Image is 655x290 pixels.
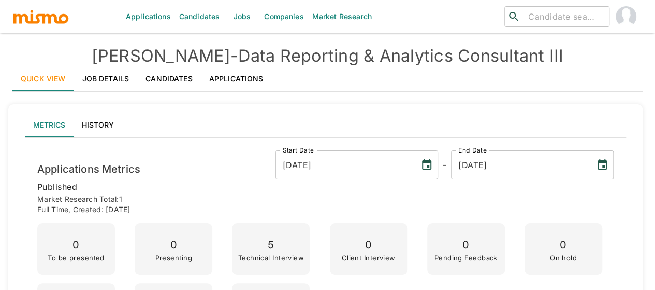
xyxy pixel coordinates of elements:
p: 0 [341,236,395,254]
p: 5 [238,236,304,254]
button: Metrics [25,113,74,137]
button: History [74,113,122,137]
img: logo [12,9,69,24]
p: 0 [434,236,498,254]
p: Client Interview [341,254,395,261]
h4: [PERSON_NAME] - Data Reporting & Analytics Consultant III [12,46,643,66]
a: Applications [201,66,272,91]
button: Choose date, selected date is Jul 2, 2025 [416,155,437,175]
p: Presenting [155,254,192,261]
a: Candidates [137,66,201,91]
p: Pending Feedback [434,254,498,261]
input: Candidate search [524,9,605,24]
p: Full time , Created: [DATE] [37,204,614,215]
p: 0 [550,236,577,254]
p: 0 [48,236,105,254]
button: Choose date, selected date is Sep 11, 2025 [592,155,613,175]
a: Quick View [12,66,74,91]
input: MM/DD/YYYY [275,150,412,179]
p: 0 [155,236,192,254]
label: Start Date [283,146,314,155]
input: MM/DD/YYYY [451,150,588,179]
div: lab API tabs example [25,113,626,137]
p: Market Research Total: 1 [37,194,614,204]
label: End Date [458,146,486,155]
img: Maia Reyes [616,6,636,27]
p: Technical Interview [238,254,304,261]
p: On hold [550,254,577,261]
h6: Applications Metrics [37,161,140,177]
a: Job Details [74,66,138,91]
p: published [37,179,614,194]
h6: - [442,157,447,173]
p: To be presented [48,254,105,261]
